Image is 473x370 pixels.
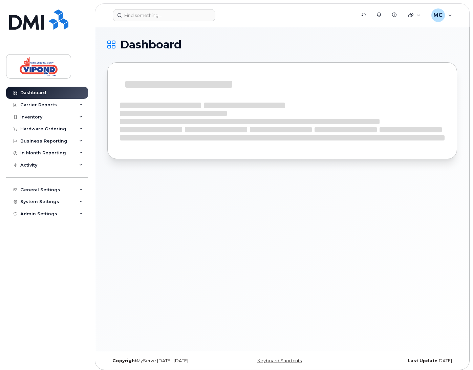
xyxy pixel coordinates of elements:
div: [DATE] [341,358,457,364]
strong: Copyright [112,358,137,363]
a: Keyboard Shortcuts [257,358,302,363]
div: MyServe [DATE]–[DATE] [107,358,224,364]
strong: Last Update [408,358,437,363]
span: Dashboard [120,40,181,50]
